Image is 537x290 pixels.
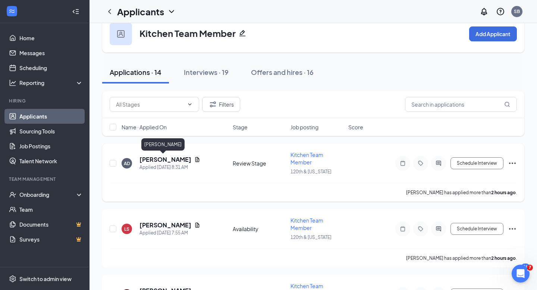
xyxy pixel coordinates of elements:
[521,264,530,270] div: 96
[139,229,200,237] div: Applied [DATE] 7:55 AM
[194,157,200,163] svg: Document
[9,275,16,283] svg: Settings
[110,67,161,77] div: Applications · 14
[187,101,193,107] svg: ChevronDown
[251,67,314,77] div: Offers and hires · 16
[291,217,323,231] span: Kitchen Team Member
[19,191,77,198] div: Onboarding
[19,45,83,60] a: Messages
[9,79,16,86] svg: Analysis
[116,100,184,108] input: All Stages
[19,275,72,283] div: Switch to admin view
[139,27,236,40] h3: Kitchen Team Member
[291,151,323,166] span: Kitchen Team Member
[19,154,83,168] a: Talent Network
[9,191,16,198] svg: UserCheck
[291,123,318,131] span: Job posting
[491,255,516,261] b: 2 hours ago
[19,79,84,86] div: Reporting
[398,160,407,166] svg: Note
[139,164,200,171] div: Applied [DATE] 8:31 AM
[122,123,167,131] span: Name · Applied On
[434,160,443,166] svg: ActiveChat
[117,5,164,18] h1: Applicants
[491,190,516,195] b: 2 hours ago
[202,97,240,112] button: Filter Filters
[480,7,489,16] svg: Notifications
[194,222,200,228] svg: Document
[19,232,83,247] a: SurveysCrown
[434,226,443,232] svg: ActiveChat
[9,98,82,104] div: Hiring
[208,100,217,109] svg: Filter
[139,155,191,164] h5: [PERSON_NAME]
[406,189,517,196] p: [PERSON_NAME] has applied more than .
[8,7,16,15] svg: WorkstreamLogo
[124,160,130,167] div: AD
[450,157,503,169] button: Schedule Interview
[527,265,533,271] span: 7
[291,234,332,240] span: 120th & [US_STATE]
[19,60,83,75] a: Scheduling
[184,67,229,77] div: Interviews · 19
[19,202,83,217] a: Team
[105,7,114,16] svg: ChevronLeft
[398,226,407,232] svg: Note
[469,26,517,41] button: Add Applicant
[512,265,530,283] iframe: Intercom live chat
[233,160,286,167] div: Review Stage
[450,223,503,235] button: Schedule Interview
[348,123,363,131] span: Score
[416,160,425,166] svg: Tag
[124,226,129,232] div: LS
[496,7,505,16] svg: QuestionInfo
[233,123,248,131] span: Stage
[239,29,246,37] svg: Pencil
[9,176,82,182] div: Team Management
[167,7,176,16] svg: ChevronDown
[291,169,332,174] span: 120th & [US_STATE]
[72,8,79,15] svg: Collapse
[504,101,510,107] svg: MagnifyingGlass
[508,224,517,233] svg: Ellipses
[233,225,286,233] div: Availability
[19,217,83,232] a: DocumentsCrown
[514,8,520,15] div: SB
[19,109,83,124] a: Applicants
[19,139,83,154] a: Job Postings
[19,124,83,139] a: Sourcing Tools
[508,159,517,168] svg: Ellipses
[416,226,425,232] svg: Tag
[406,255,517,261] p: [PERSON_NAME] has applied more than .
[139,221,191,229] h5: [PERSON_NAME]
[405,97,517,112] input: Search in applications
[19,31,83,45] a: Home
[141,138,185,151] div: [PERSON_NAME]
[117,30,125,38] img: user icon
